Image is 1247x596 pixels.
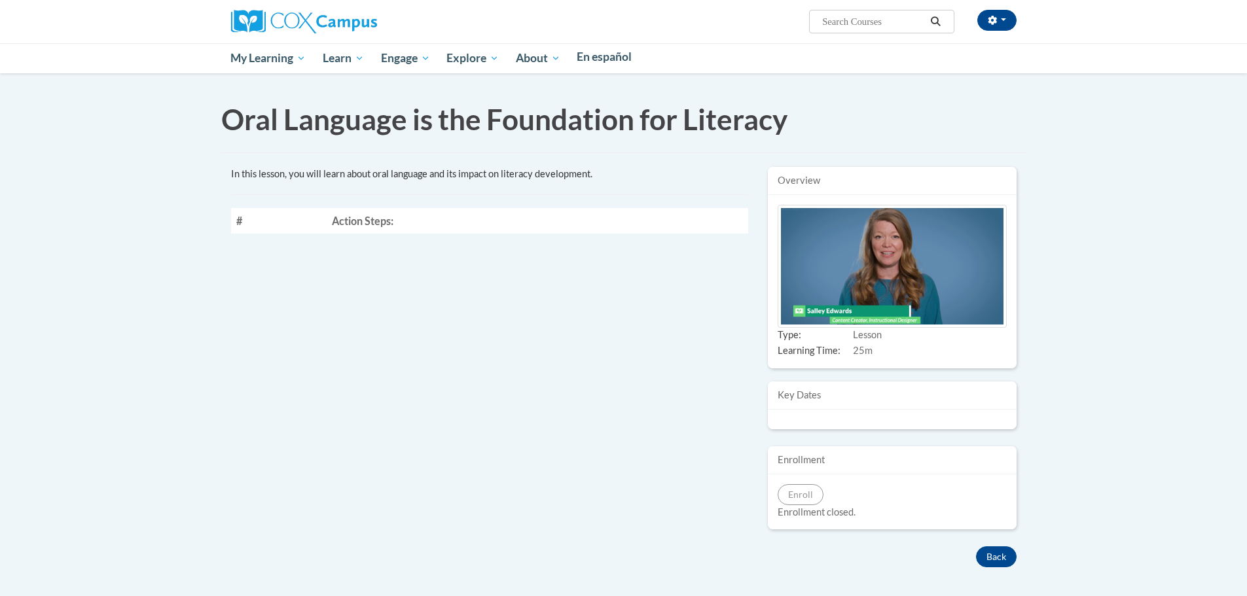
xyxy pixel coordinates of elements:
a: About [507,43,569,73]
a: Learn [314,43,372,73]
div: Enrollment [768,446,1017,474]
a: Engage [372,43,439,73]
span: My Learning [230,50,306,66]
button: Account Settings [977,10,1017,31]
div: In this lesson, you will learn about oral language and its impact on literacy development. [231,167,748,181]
input: Search Courses [821,14,926,29]
span: Explore [446,50,499,66]
span: Type: [778,329,853,343]
img: Cox Campus [231,10,377,33]
span: Enrollment closed. [778,506,856,517]
span: Engage [381,50,430,66]
span: Learning Time: [778,344,853,359]
div: Key Dates [768,381,1017,410]
a: Cox Campus [231,15,377,26]
a: My Learning [223,43,315,73]
div: Overview [768,167,1017,195]
div: Main menu [211,43,1036,73]
img: Image of Course [778,205,1007,328]
span: 25m [853,345,873,356]
span: En español [577,50,632,63]
button: Back [976,546,1017,567]
a: En español [569,43,641,71]
span: About [516,50,560,66]
button: Enroll [778,484,823,505]
i:  [930,17,941,27]
button: Search [926,14,945,29]
span: Lesson [853,329,882,340]
a: Explore [438,43,507,73]
span: Learn [323,50,364,66]
th: # [231,208,327,234]
span: Oral Language is the Foundation for Literacy [221,102,787,136]
th: Action Steps: [327,208,748,234]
